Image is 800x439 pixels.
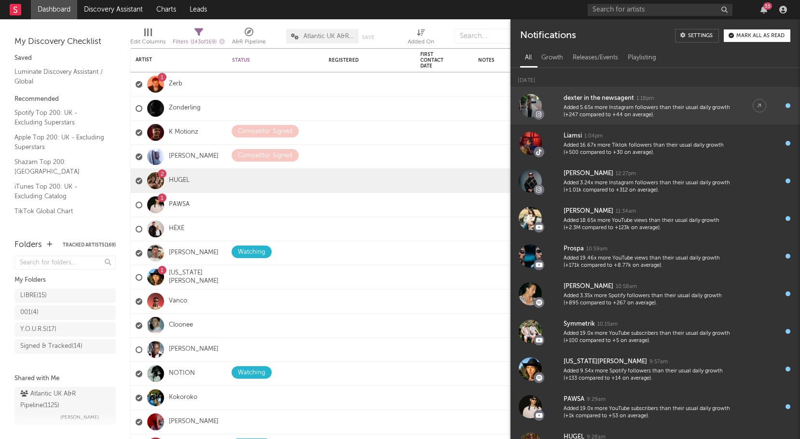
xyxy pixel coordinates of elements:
div: Playlisting [623,50,661,66]
a: HUGEL [169,177,190,185]
span: Atlantic UK A&R Pipeline [303,33,354,40]
div: 1:04pm [584,133,603,140]
a: Atlantic UK A&R Pipeline(1125)[PERSON_NAME] [14,387,116,425]
div: Growth [537,50,568,66]
div: Releases/Events [568,50,623,66]
button: Save [362,35,374,40]
div: Status [232,57,295,63]
a: LIBRE(15) [14,288,116,303]
a: PAWSA [169,201,190,209]
a: HËXĖ [169,225,184,233]
div: Watching [238,247,265,258]
div: A&R Pipeline [232,24,266,52]
div: Notes [478,57,575,63]
a: Symmetrik10:15amAdded 19.0x more YouTube subscribers than their usual daily growth (+100 compared... [510,313,800,350]
a: Shazam Top 200: [GEOGRAPHIC_DATA] [14,157,106,177]
div: Filters [173,36,225,48]
div: Signed & Tracked ( 14 ) [20,341,83,352]
a: Kokoroko [169,394,197,402]
div: Liamsi [564,130,582,142]
input: Search for artists [588,4,732,16]
a: Apple Top 200: UK - Excluding Superstars [14,132,106,152]
div: 001 ( 4 ) [20,307,39,318]
a: [PERSON_NAME]12:27pmAdded 3.24x more Instagram followers than their usual daily growth (+1.01k co... [510,162,800,200]
a: [PERSON_NAME] [169,345,219,354]
a: NOTION [169,370,195,378]
button: 55 [760,6,767,14]
div: [PERSON_NAME] [564,168,613,179]
a: dexter in the newsagent1:18pmAdded 5.65x more Instagram followers than their usual daily growth (... [510,87,800,124]
div: dexter in the newsagent [564,93,634,104]
div: Shared with Me [14,373,116,384]
a: PAWSA9:29amAdded 19.0x more YouTube subscribers than their usual daily growth (+1k compared to +5... [510,388,800,425]
div: Symmetrik [564,318,595,330]
div: [US_STATE][PERSON_NAME] [564,356,647,368]
div: 10:59am [586,246,607,253]
div: 10:58am [616,283,637,290]
div: All [520,50,537,66]
a: Spotify City Top Tracks / GB - Excluding Superstars [14,221,106,241]
div: Added 18.65x more YouTube views than their usual daily growth (+2.3M compared to +123k on average). [564,217,733,232]
div: Settings [688,33,713,39]
div: 9:29am [587,396,606,403]
div: 1:18pm [636,95,654,102]
div: Added 19.46x more YouTube views than their usual daily growth (+171k compared to +8.77k on average). [564,255,733,270]
div: 12:27pm [616,170,636,178]
a: Luminate Discovery Assistant / Global [14,67,106,86]
a: [PERSON_NAME] [169,418,219,426]
a: [US_STATE][PERSON_NAME] [169,269,222,286]
div: LIBRE ( 15 ) [20,290,47,302]
div: [PERSON_NAME] [564,281,613,292]
div: PAWSA [564,394,584,405]
a: Signed & Tracked(14) [14,339,116,354]
a: [PERSON_NAME]10:58amAdded 3.35x more Spotify followers than their usual daily growth (+895 compar... [510,275,800,313]
a: Vanco [169,297,187,305]
a: K Motionz [169,128,198,137]
a: [PERSON_NAME] [169,249,219,257]
div: Competitor Signed [238,126,292,137]
div: Competitor Signed [238,150,292,162]
span: [PERSON_NAME] [60,412,99,423]
div: [DATE] [510,68,800,87]
div: Recommended [14,94,116,105]
a: Zerb [169,80,182,88]
div: Added On [408,36,434,48]
button: Tracked Artists(169) [63,243,116,247]
div: Added 19.0x more YouTube subscribers than their usual daily growth (+100 compared to +5 on average). [564,330,733,345]
div: Filters(143 of 169) [173,24,225,52]
div: 55 [763,2,772,10]
a: Prospa10:59amAdded 19.46x more YouTube views than their usual daily growth (+171k compared to +8.... [510,237,800,275]
div: My Folders [14,274,116,286]
div: Y.O.U.R.S ( 17 ) [20,324,56,335]
div: Added 5.65x more Instagram followers than their usual daily growth (+247 compared to +44 on avera... [564,104,733,119]
div: 11:34am [616,208,636,215]
div: 10:15am [597,321,618,328]
button: Mark all as read [724,29,790,42]
div: Added 9.54x more Spotify followers than their usual daily growth (+133 compared to +14 on average). [564,368,733,383]
div: Added 3.35x more Spotify followers than their usual daily growth (+895 compared to +267 on average). [564,292,733,307]
a: Y.O.U.R.S(17) [14,322,116,337]
div: 9:57am [649,358,668,366]
div: Added 19.0x more YouTube subscribers than their usual daily growth (+1k compared to +53 on average). [564,405,733,420]
a: Zonderling [169,104,201,112]
input: Search for folders... [14,256,116,270]
div: Artist [136,57,208,63]
a: 001(4) [14,305,116,320]
input: Search... [455,29,527,43]
span: ( 143 of 169 ) [191,40,217,45]
div: Watching [238,367,265,379]
div: Edit Columns [130,24,166,52]
a: Liamsi1:04pmAdded 16.67x more Tiktok followers than their usual daily growth (+500 compared to +3... [510,124,800,162]
div: [PERSON_NAME] [564,206,613,217]
a: Spotify Top 200: UK - Excluding Superstars [14,108,106,127]
div: Atlantic UK A&R Pipeline ( 1125 ) [20,388,108,412]
a: TikTok Global Chart [14,206,106,217]
a: [US_STATE][PERSON_NAME]9:57amAdded 9.54x more Spotify followers than their usual daily growth (+1... [510,350,800,388]
div: Folders [14,239,42,251]
div: Prospa [564,243,584,255]
div: Notifications [520,29,576,42]
a: iTunes Top 200: UK - Excluding Catalog [14,181,106,201]
a: [PERSON_NAME]11:34amAdded 18.65x more YouTube views than their usual daily growth (+2.3M compared... [510,200,800,237]
div: My Discovery Checklist [14,36,116,48]
div: First Contact Date [420,52,454,69]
